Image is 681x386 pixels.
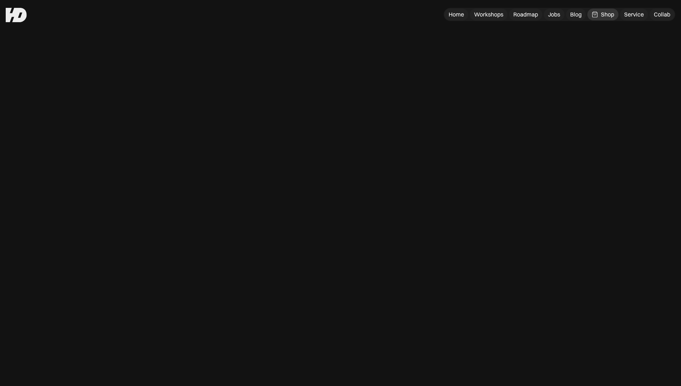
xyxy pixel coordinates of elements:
[548,11,560,18] div: Jobs
[620,9,648,20] a: Service
[449,11,464,18] div: Home
[624,11,644,18] div: Service
[444,9,468,20] a: Home
[601,11,614,18] div: Shop
[544,9,564,20] a: Jobs
[587,9,618,20] a: Shop
[570,11,582,18] div: Blog
[513,11,538,18] div: Roadmap
[650,9,675,20] a: Collab
[654,11,670,18] div: Collab
[474,11,503,18] div: Workshops
[566,9,586,20] a: Blog
[509,9,542,20] a: Roadmap
[470,9,508,20] a: Workshops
